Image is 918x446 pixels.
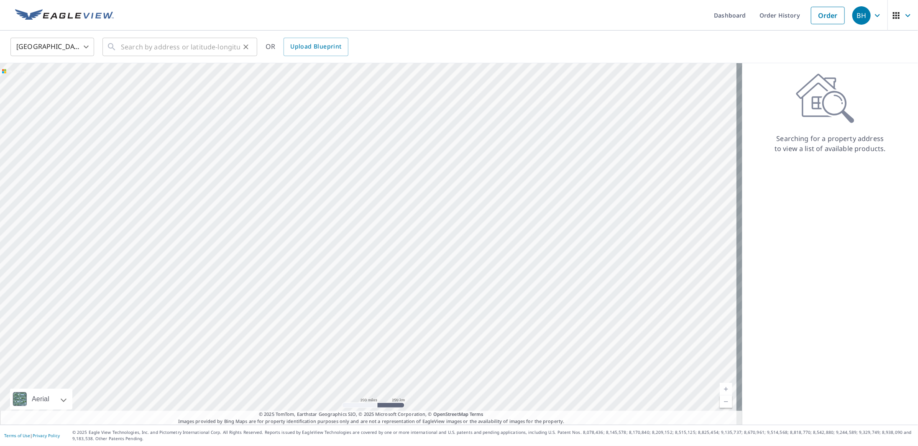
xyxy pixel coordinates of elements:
[10,35,94,59] div: [GEOGRAPHIC_DATA]
[259,411,483,418] span: © 2025 TomTom, Earthstar Geographics SIO, © 2025 Microsoft Corporation, ©
[15,9,114,22] img: EV Logo
[774,133,886,154] p: Searching for a property address to view a list of available products.
[852,6,871,25] div: BH
[284,38,348,56] a: Upload Blueprint
[121,35,240,59] input: Search by address or latitude-longitude
[240,41,252,53] button: Clear
[470,411,483,417] a: Terms
[720,383,732,395] a: Current Level 5, Zoom In
[433,411,468,417] a: OpenStreetMap
[290,41,341,52] span: Upload Blueprint
[72,429,914,442] p: © 2025 Eagle View Technologies, Inc. and Pictometry International Corp. All Rights Reserved. Repo...
[266,38,348,56] div: OR
[29,389,52,410] div: Aerial
[811,7,845,24] a: Order
[4,433,30,438] a: Terms of Use
[33,433,60,438] a: Privacy Policy
[10,389,72,410] div: Aerial
[4,433,60,438] p: |
[720,395,732,408] a: Current Level 5, Zoom Out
